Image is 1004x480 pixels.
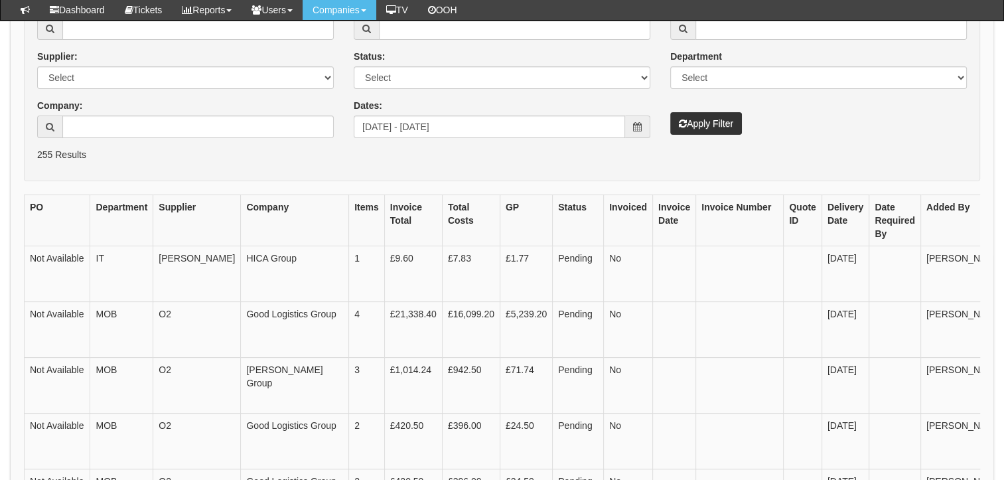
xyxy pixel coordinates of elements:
td: Not Available [25,358,90,414]
td: O2 [153,414,241,469]
td: Pending [553,358,604,414]
td: Pending [553,246,604,302]
label: Supplier: [37,50,78,63]
th: Department [90,195,153,246]
td: Good Logistics Group [241,302,349,358]
th: Items [349,195,385,246]
button: Apply Filter [670,112,742,135]
td: [PERSON_NAME] [153,246,241,302]
th: Delivery Date [822,195,869,246]
td: O2 [153,358,241,414]
th: Total Costs [442,195,500,246]
td: [DATE] [822,414,869,469]
td: [PERSON_NAME] Group [241,358,349,414]
td: [DATE] [822,246,869,302]
td: £1.77 [500,246,552,302]
label: Company: [37,99,82,112]
td: MOB [90,302,153,358]
td: 4 [349,302,385,358]
label: Dates: [354,99,382,112]
td: £24.50 [500,414,552,469]
th: Invoiced [604,195,653,246]
th: Status [553,195,604,246]
th: Quote ID [784,195,822,246]
td: £7.83 [442,246,500,302]
td: 3 [349,358,385,414]
td: Pending [553,414,604,469]
th: Invoice Number [696,195,784,246]
th: PO [25,195,90,246]
td: [DATE] [822,302,869,358]
td: £71.74 [500,358,552,414]
th: Supplier [153,195,241,246]
td: Not Available [25,302,90,358]
td: No [604,358,653,414]
td: [DATE] [822,358,869,414]
label: Department [670,50,722,63]
th: Invoice Total [384,195,442,246]
td: 1 [349,246,385,302]
th: GP [500,195,552,246]
td: £942.50 [442,358,500,414]
td: MOB [90,358,153,414]
td: Pending [553,302,604,358]
td: Good Logistics Group [241,414,349,469]
td: MOB [90,414,153,469]
th: Company [241,195,349,246]
td: No [604,246,653,302]
td: Not Available [25,246,90,302]
td: £21,338.40 [384,302,442,358]
td: £5,239.20 [500,302,552,358]
td: £396.00 [442,414,500,469]
td: O2 [153,302,241,358]
td: £16,099.20 [442,302,500,358]
th: Date Required By [869,195,921,246]
td: £1,014.24 [384,358,442,414]
th: Invoice Date [652,195,695,246]
td: IT [90,246,153,302]
td: £420.50 [384,414,442,469]
p: 255 Results [37,148,967,161]
label: Status: [354,50,385,63]
td: 2 [349,414,385,469]
td: No [604,414,653,469]
td: £9.60 [384,246,442,302]
td: No [604,302,653,358]
td: Not Available [25,414,90,469]
td: HICA Group [241,246,349,302]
